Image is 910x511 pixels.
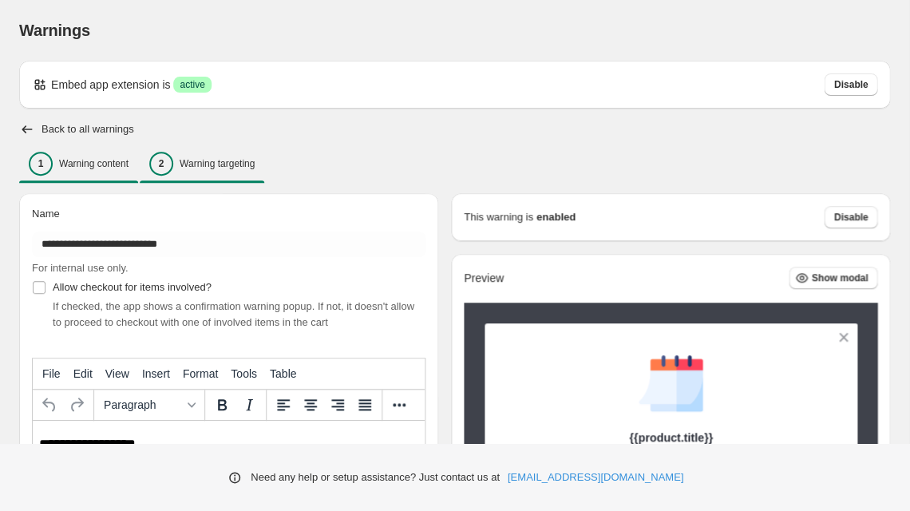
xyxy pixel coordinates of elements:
[183,367,218,380] span: Format
[104,398,182,411] span: Paragraph
[324,391,351,418] button: Align right
[105,367,129,380] span: View
[180,78,204,91] span: active
[19,22,90,39] span: Warnings
[811,271,868,284] span: Show modal
[231,367,257,380] span: Tools
[270,391,297,418] button: Align left
[824,206,877,228] button: Disable
[53,300,414,328] span: If checked, the app shows a confirmation warning popup. If not, it doesn't allow to proceed to ch...
[833,211,868,224] span: Disable
[32,208,60,220] span: Name
[142,367,170,380] span: Insert
[63,391,90,418] button: Redo
[824,73,877,96] button: Disable
[36,391,63,418] button: Undo
[32,262,128,274] span: For internal use only.
[42,123,134,136] h2: Back to all warnings
[464,271,504,285] h2: Preview
[29,152,53,176] div: 1
[42,367,61,380] span: File
[149,152,173,176] div: 2
[53,281,212,293] span: Allow checkout for items involved?
[73,367,93,380] span: Edit
[270,367,296,380] span: Table
[51,77,170,93] p: Embed app extension is
[789,267,877,289] button: Show modal
[19,147,138,180] button: 1Warning content
[508,469,683,485] a: [EMAIL_ADDRESS][DOMAIN_NAME]
[629,431,713,444] strong: {{product.title}}
[97,391,201,418] button: Formats
[464,209,533,225] p: This warning is
[140,147,264,180] button: 2Warning targeting
[59,157,129,170] p: Warning content
[180,157,255,170] p: Warning targeting
[386,391,413,418] button: More...
[536,209,576,225] strong: enabled
[351,391,378,418] button: Justify
[235,391,263,418] button: Italic
[833,78,868,91] span: Disable
[208,391,235,418] button: Bold
[297,391,324,418] button: Align center
[33,421,425,502] iframe: Rich Text Area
